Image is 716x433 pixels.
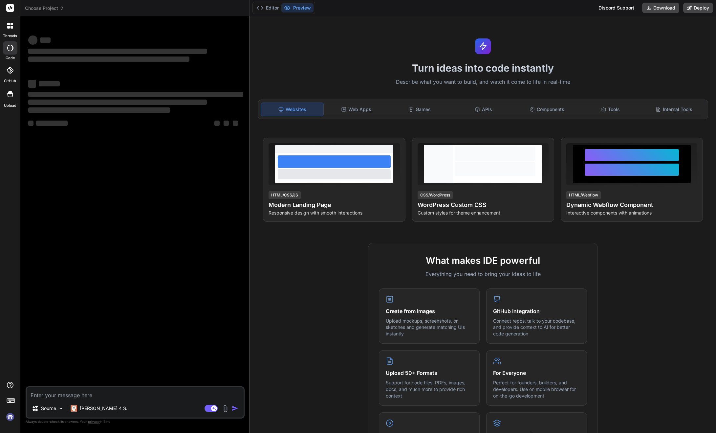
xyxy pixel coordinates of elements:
span: ‌ [28,92,243,97]
div: Components [516,103,578,116]
p: Connect repos, talk to your codebase, and provide context to AI for better code generation [493,318,580,337]
h4: WordPress Custom CSS [418,200,549,210]
p: Always double-check its answers. Your in Bind [26,419,245,425]
span: ‌ [28,121,33,126]
span: ‌ [28,35,37,45]
p: Everything you need to bring your ideas to life [379,270,587,278]
span: privacy [88,420,100,423]
div: APIs [452,103,514,116]
p: Custom styles for theme enhancement [418,210,549,216]
p: Source [41,405,56,412]
label: Upload [4,103,16,108]
img: attachment [222,405,229,412]
h1: Turn ideas into code instantly [254,62,712,74]
span: ‌ [36,121,68,126]
div: Web Apps [325,103,387,116]
h4: GitHub Integration [493,307,580,315]
label: GitHub [4,78,16,84]
div: Games [389,103,451,116]
span: ‌ [28,80,36,88]
div: Websites [261,103,324,116]
p: Describe what you want to build, and watch it come to life in real-time [254,78,712,86]
img: Pick Models [58,406,64,411]
span: ‌ [233,121,238,126]
h4: Create from Images [386,307,473,315]
p: Perfect for founders, builders, and developers. Use on mobile browser for on-the-go development [493,379,580,399]
button: Preview [281,3,314,12]
span: ‌ [40,37,51,43]
button: Editor [254,3,281,12]
img: Claude 4 Sonnet [71,405,77,412]
h4: Upload 50+ Formats [386,369,473,377]
img: icon [232,405,238,412]
p: [PERSON_NAME] 4 S.. [80,405,129,412]
button: Download [642,3,679,13]
p: Upload mockups, screenshots, or sketches and generate matching UIs instantly [386,318,473,337]
p: Support for code files, PDFs, images, docs, and much more to provide rich context [386,379,473,399]
span: ‌ [214,121,220,126]
div: Internal Tools [643,103,705,116]
label: code [6,55,15,61]
span: ‌ [28,100,207,105]
span: ‌ [224,121,229,126]
div: Tools [579,103,642,116]
div: HTML/Webflow [566,191,601,199]
p: Responsive design with smooth interactions [269,210,400,216]
span: ‌ [28,107,170,113]
span: ‌ [28,49,207,54]
h4: Dynamic Webflow Component [566,200,697,210]
span: Choose Project [25,5,64,11]
h2: What makes IDE powerful [379,254,587,267]
img: signin [5,411,16,422]
p: Interactive components with animations [566,210,697,216]
div: CSS/WordPress [418,191,453,199]
h4: For Everyone [493,369,580,377]
span: ‌ [28,57,189,62]
div: HTML/CSS/JS [269,191,301,199]
button: Deploy [683,3,713,13]
span: ‌ [39,81,60,86]
div: Discord Support [595,3,638,13]
h4: Modern Landing Page [269,200,400,210]
label: threads [3,33,17,39]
